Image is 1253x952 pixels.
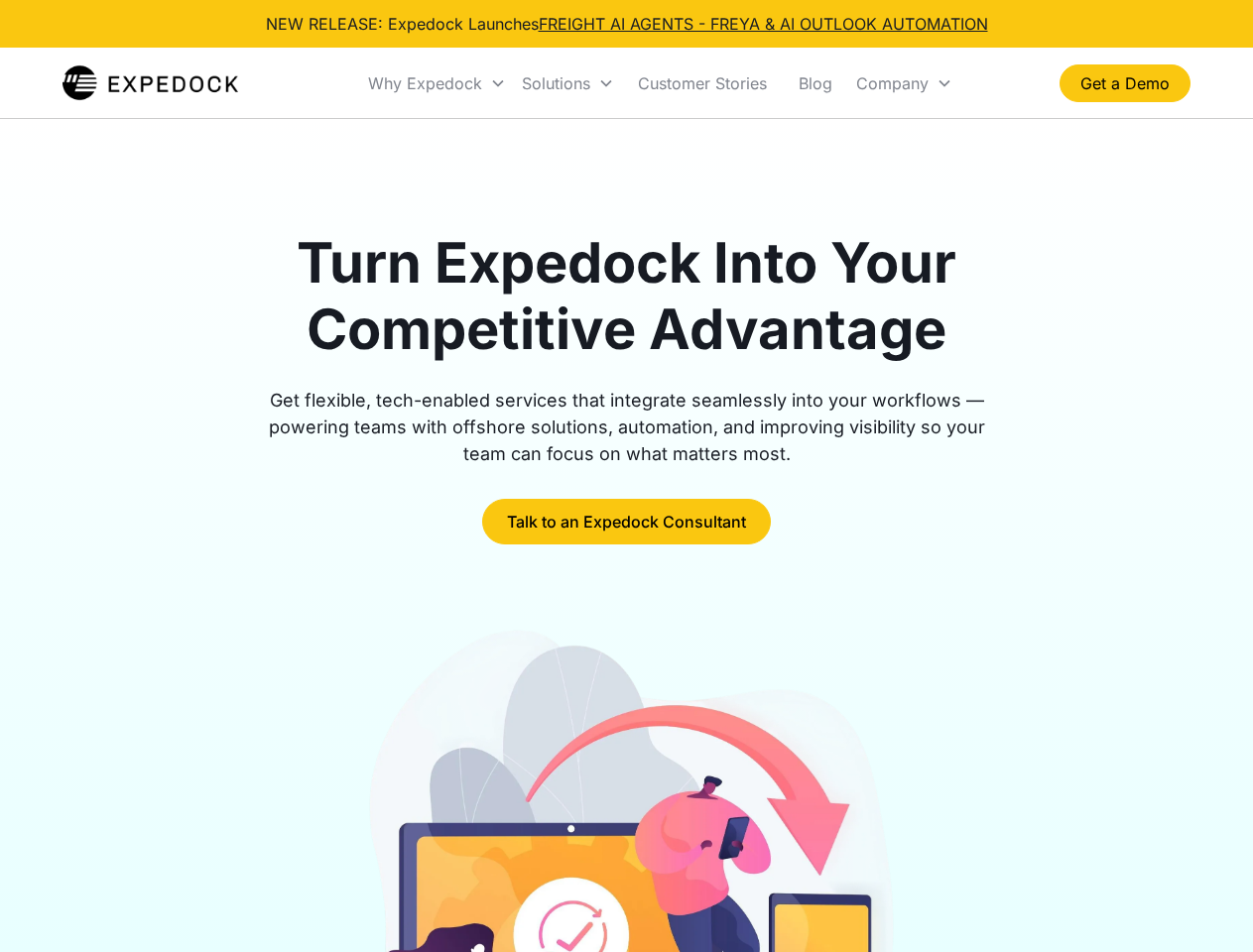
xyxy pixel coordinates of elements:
[482,499,771,544] a: Talk to an Expedock Consultant
[360,50,514,117] div: Why Expedock
[246,230,1008,363] h1: Turn Expedock Into Your Competitive Advantage
[856,73,929,93] div: Company
[246,387,1008,467] div: Get flexible, tech-enabled services that integrate seamlessly into your workflows — powering team...
[368,73,482,93] div: Why Expedock
[63,63,238,103] a: home
[539,14,988,34] a: FREIGHT AI AGENTS - FREYA & AI OUTLOOK AUTOMATION
[266,12,988,36] div: NEW RELEASE: Expedock Launches
[783,50,848,117] a: Blog
[63,63,238,103] img: Expedock Logo
[622,50,783,117] a: Customer Stories
[848,50,960,117] div: Company
[1060,64,1190,102] a: Get a Demo
[514,50,622,117] div: Solutions
[522,73,590,93] div: Solutions
[1154,857,1253,952] iframe: Chat Widget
